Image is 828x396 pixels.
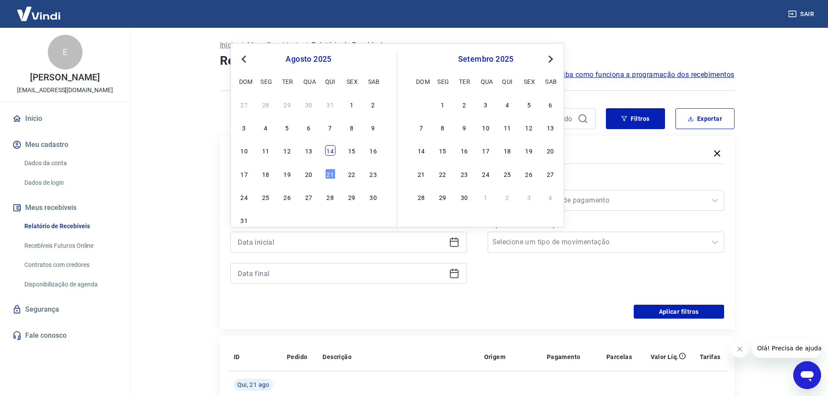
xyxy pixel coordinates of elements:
[481,192,491,202] div: Choose quarta-feira, 1 de outubro de 2025
[606,353,632,361] p: Parcelas
[282,122,293,133] div: Choose terça-feira, 5 de agosto de 2025
[651,353,679,361] p: Valor Líq.
[10,135,120,154] button: Meu cadastro
[752,339,821,358] iframe: Mensagem da empresa
[524,169,534,179] div: Choose sexta-feira, 26 de setembro de 2025
[303,99,314,110] div: Choose quarta-feira, 30 de julho de 2025
[545,54,556,64] button: Next Month
[220,52,735,70] h4: Relatório de Recebíveis
[416,145,426,156] div: Choose domingo, 14 de setembro de 2025
[260,169,271,179] div: Choose segunda-feira, 18 de agosto de 2025
[368,76,379,87] div: sab
[239,145,249,156] div: Choose domingo, 10 de agosto de 2025
[524,122,534,133] div: Choose sexta-feira, 12 de setembro de 2025
[502,145,512,156] div: Choose quinta-feira, 18 de setembro de 2025
[282,76,293,87] div: ter
[346,76,357,87] div: sex
[700,353,721,361] p: Tarifas
[416,169,426,179] div: Choose domingo, 21 de setembro de 2025
[416,122,426,133] div: Choose domingo, 7 de setembro de 2025
[368,122,379,133] div: Choose sábado, 9 de agosto de 2025
[481,99,491,110] div: Choose quarta-feira, 3 de setembro de 2025
[239,169,249,179] div: Choose domingo, 17 de agosto de 2025
[323,353,352,361] p: Descrição
[484,353,505,361] p: Origem
[346,169,357,179] div: Choose sexta-feira, 22 de agosto de 2025
[437,169,448,179] div: Choose segunda-feira, 22 de setembro de 2025
[415,54,557,64] div: setembro 2025
[437,145,448,156] div: Choose segunda-feira, 15 de setembro de 2025
[346,215,357,225] div: Choose sexta-feira, 5 de setembro de 2025
[247,40,301,50] a: Meus Recebíveis
[459,192,469,202] div: Choose terça-feira, 30 de setembro de 2025
[547,353,581,361] p: Pagamento
[545,99,555,110] div: Choose sábado, 6 de setembro de 2025
[260,145,271,156] div: Choose segunda-feira, 11 de agosto de 2025
[502,169,512,179] div: Choose quinta-feira, 25 de setembro de 2025
[21,237,120,255] a: Recebíveis Futuros Online
[502,122,512,133] div: Choose quinta-feira, 11 de setembro de 2025
[282,192,293,202] div: Choose terça-feira, 26 de agosto de 2025
[325,192,336,202] div: Choose quinta-feira, 28 de agosto de 2025
[368,192,379,202] div: Choose sábado, 30 de agosto de 2025
[502,76,512,87] div: qui
[786,6,818,22] button: Sair
[368,169,379,179] div: Choose sábado, 23 de agosto de 2025
[325,122,336,133] div: Choose quinta-feira, 7 de agosto de 2025
[239,122,249,133] div: Choose domingo, 3 de agosto de 2025
[234,353,240,361] p: ID
[368,215,379,225] div: Choose sábado, 6 de setembro de 2025
[489,178,722,188] label: Forma de Pagamento
[675,108,735,129] button: Exportar
[303,169,314,179] div: Choose quarta-feira, 20 de agosto de 2025
[239,76,249,87] div: dom
[303,192,314,202] div: Choose quarta-feira, 27 de agosto de 2025
[282,215,293,225] div: Choose terça-feira, 2 de setembro de 2025
[459,145,469,156] div: Choose terça-feira, 16 de setembro de 2025
[634,305,724,319] button: Aplicar filtros
[303,76,314,87] div: qua
[303,145,314,156] div: Choose quarta-feira, 13 de agosto de 2025
[10,109,120,128] a: Início
[606,108,665,129] button: Filtros
[481,76,491,87] div: qua
[260,192,271,202] div: Choose segunda-feira, 25 de agosto de 2025
[17,86,113,95] p: [EMAIL_ADDRESS][DOMAIN_NAME]
[287,353,307,361] p: Pedido
[238,267,446,280] input: Data final
[238,54,379,64] div: agosto 2025
[524,192,534,202] div: Choose sexta-feira, 3 de outubro de 2025
[282,145,293,156] div: Choose terça-feira, 12 de agosto de 2025
[238,236,446,249] input: Data inicial
[303,215,314,225] div: Choose quarta-feira, 3 de setembro de 2025
[459,99,469,110] div: Choose terça-feira, 2 de setembro de 2025
[48,35,83,70] div: E
[437,76,448,87] div: seg
[10,0,67,27] img: Vindi
[489,220,722,230] label: Tipo de Movimentação
[260,122,271,133] div: Choose segunda-feira, 4 de agosto de 2025
[502,192,512,202] div: Choose quinta-feira, 2 de outubro de 2025
[481,169,491,179] div: Choose quarta-feira, 24 de setembro de 2025
[260,215,271,225] div: Choose segunda-feira, 1 de setembro de 2025
[524,99,534,110] div: Choose sexta-feira, 5 de setembro de 2025
[239,54,249,64] button: Previous Month
[437,122,448,133] div: Choose segunda-feira, 8 de setembro de 2025
[30,73,100,82] p: [PERSON_NAME]
[415,98,557,203] div: month 2025-09
[545,122,555,133] div: Choose sábado, 13 de setembro de 2025
[502,99,512,110] div: Choose quinta-feira, 4 de setembro de 2025
[524,76,534,87] div: sex
[237,380,269,389] span: Qui, 21 ago
[346,122,357,133] div: Choose sexta-feira, 8 de agosto de 2025
[368,145,379,156] div: Choose sábado, 16 de agosto de 2025
[731,340,748,358] iframe: Fechar mensagem
[793,361,821,389] iframe: Botão para abrir a janela de mensagens
[21,217,120,235] a: Relatório de Recebíveis
[220,40,237,50] a: Início
[325,169,336,179] div: Choose quinta-feira, 21 de agosto de 2025
[239,215,249,225] div: Choose domingo, 31 de agosto de 2025
[416,99,426,110] div: Choose domingo, 31 de agosto de 2025
[346,99,357,110] div: Choose sexta-feira, 1 de agosto de 2025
